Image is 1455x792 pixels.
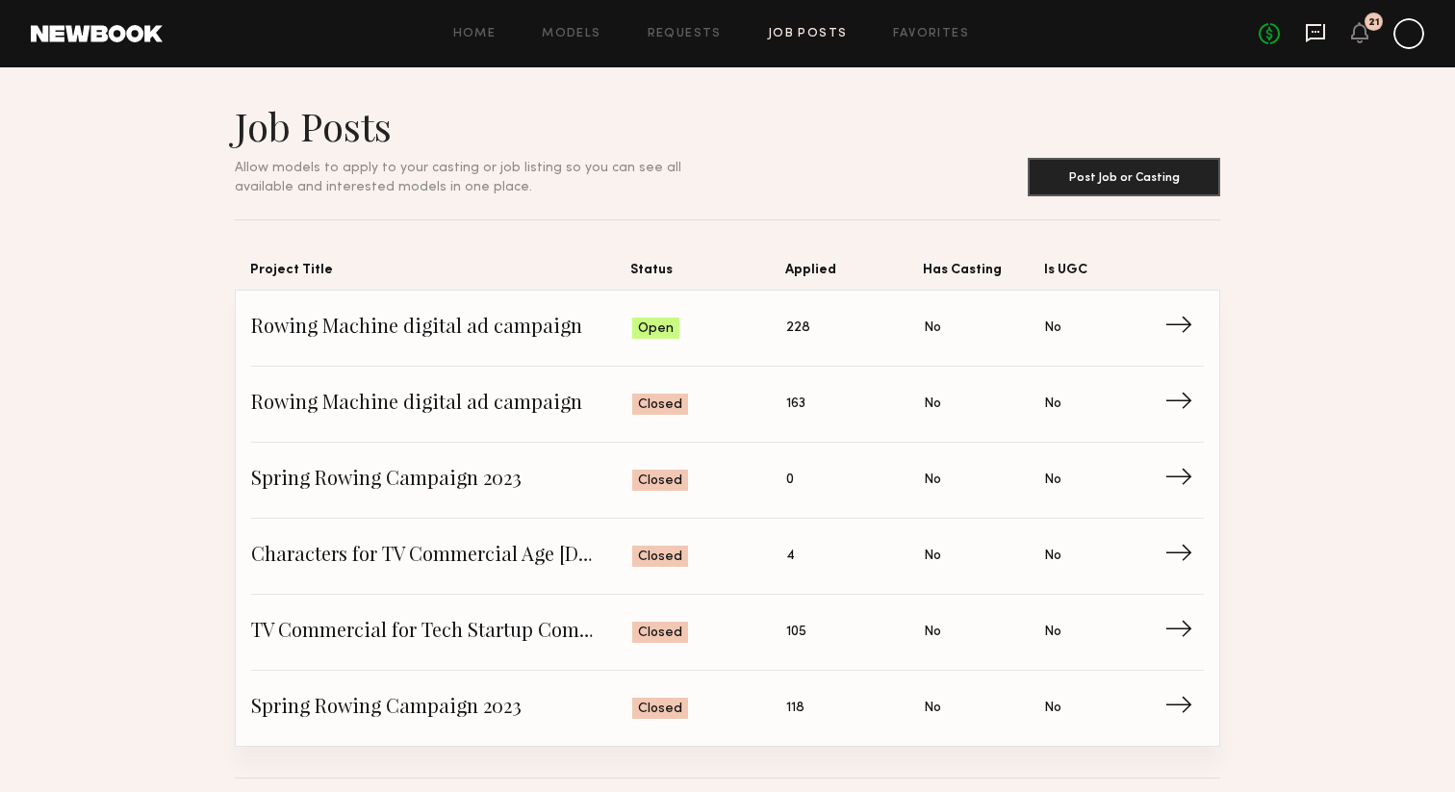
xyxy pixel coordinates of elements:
button: Post Job or Casting [1028,158,1220,196]
span: TV Commercial for Tech Startup Company [251,618,632,647]
a: TV Commercial for Tech Startup CompanyClosed105NoNo→ [251,595,1204,671]
span: Closed [638,472,682,491]
span: → [1164,618,1204,647]
span: Closed [638,624,682,643]
span: → [1164,466,1204,495]
span: 0 [786,470,794,491]
span: 118 [786,698,804,719]
span: 4 [786,546,795,567]
span: Spring Rowing Campaign 2023 [251,466,632,495]
span: No [1044,394,1061,415]
a: Spring Rowing Campaign 2023Closed118NoNo→ [251,671,1204,746]
span: Closed [638,548,682,567]
h1: Job Posts [235,102,727,150]
span: No [1044,698,1061,719]
span: Project Title [250,259,630,290]
span: Rowing Machine digital ad campaign [251,390,632,419]
a: Home [453,28,497,40]
a: Models [542,28,600,40]
a: Rowing Machine digital ad campaignClosed163NoNo→ [251,367,1204,443]
a: Characters for TV Commercial Age [DEMOGRAPHIC_DATA]+Closed4NoNo→ [251,519,1204,595]
span: → [1164,314,1204,343]
span: → [1164,390,1204,419]
span: Is UGC [1044,259,1165,290]
span: No [924,470,941,491]
span: Closed [638,396,682,415]
span: 228 [786,318,810,339]
a: Spring Rowing Campaign 2023Closed0NoNo→ [251,443,1204,519]
span: No [1044,622,1061,643]
span: Status [630,259,785,290]
span: → [1164,542,1204,571]
span: Allow models to apply to your casting or job listing so you can see all available and interested ... [235,162,681,193]
a: Job Posts [768,28,848,40]
span: No [924,318,941,339]
span: Closed [638,700,682,719]
a: Rowing Machine digital ad campaignOpen228NoNo→ [251,291,1204,367]
span: No [924,622,941,643]
a: Requests [648,28,722,40]
span: No [924,546,941,567]
span: 163 [786,394,805,415]
span: Spring Rowing Campaign 2023 [251,694,632,723]
span: Characters for TV Commercial Age [DEMOGRAPHIC_DATA]+ [251,542,632,571]
span: → [1164,694,1204,723]
span: Rowing Machine digital ad campaign [251,314,632,343]
span: No [924,394,941,415]
span: Open [638,319,674,339]
span: Applied [785,259,923,290]
span: No [1044,470,1061,491]
span: No [1044,318,1061,339]
span: No [924,698,941,719]
span: Has Casting [923,259,1044,290]
a: Favorites [893,28,969,40]
span: 105 [786,622,806,643]
span: No [1044,546,1061,567]
div: 21 [1368,17,1380,28]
